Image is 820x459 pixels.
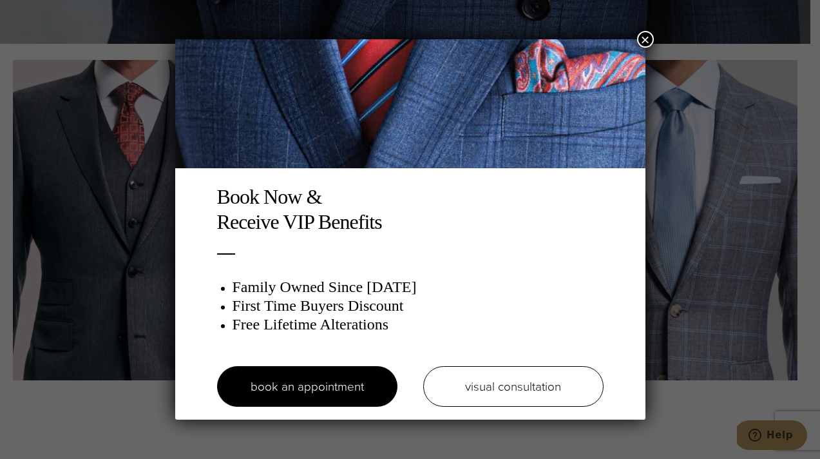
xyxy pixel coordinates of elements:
h3: Family Owned Since [DATE] [233,278,604,297]
h3: First Time Buyers Discount [233,297,604,315]
a: book an appointment [217,366,397,407]
span: Help [30,9,56,21]
h2: Book Now & Receive VIP Benefits [217,184,604,234]
h3: Free Lifetime Alterations [233,315,604,334]
a: visual consultation [423,366,604,407]
button: Close [637,31,654,48]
